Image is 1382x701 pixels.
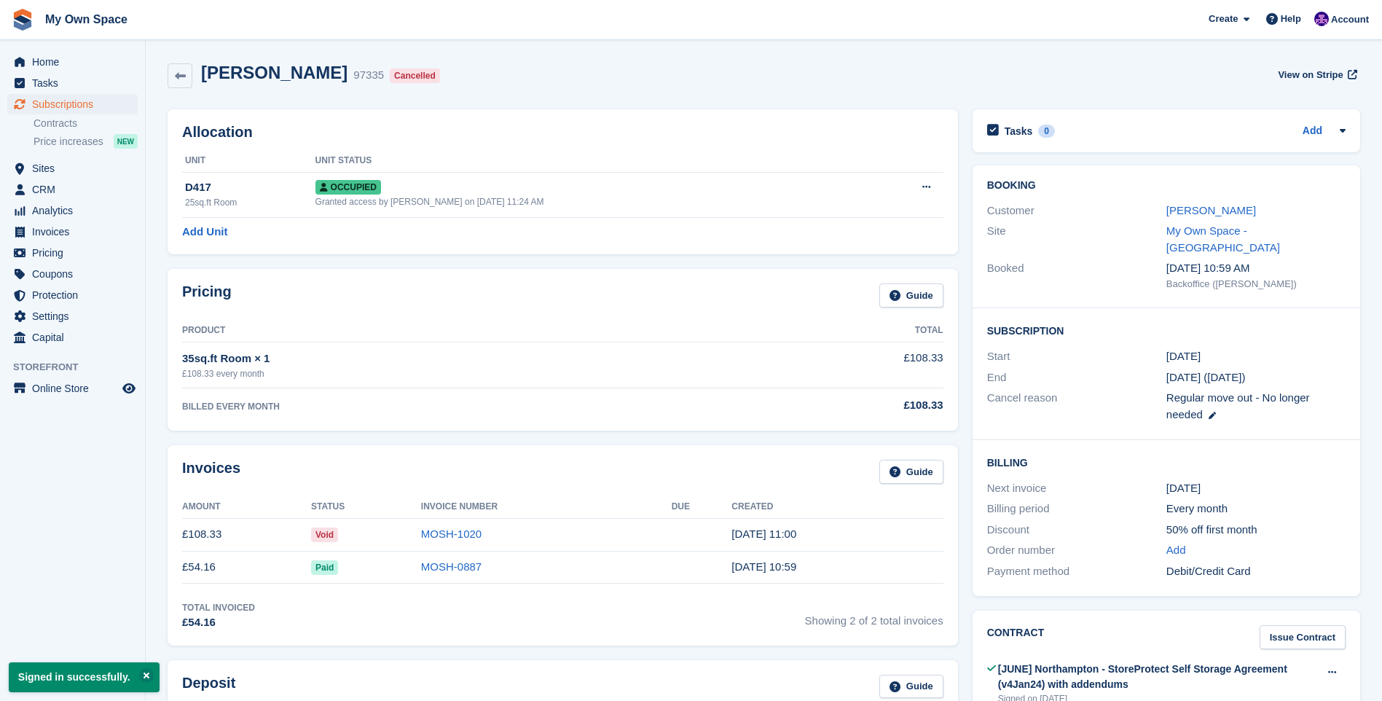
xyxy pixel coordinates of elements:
[1166,224,1280,254] a: My Own Space - [GEOGRAPHIC_DATA]
[315,195,870,208] div: Granted access by [PERSON_NAME] on [DATE] 11:24 AM
[987,455,1346,469] h2: Billing
[182,601,255,614] div: Total Invoiced
[1166,260,1346,277] div: [DATE] 10:59 AM
[987,625,1045,649] h2: Contract
[32,306,119,326] span: Settings
[421,560,482,573] a: MOSH-0887
[7,158,138,179] a: menu
[7,285,138,305] a: menu
[201,63,348,82] h2: [PERSON_NAME]
[987,542,1166,559] div: Order number
[1272,63,1360,87] a: View on Stripe
[182,518,311,551] td: £108.33
[987,390,1166,423] div: Cancel reason
[7,378,138,399] a: menu
[1331,12,1369,27] span: Account
[987,563,1166,580] div: Payment method
[182,149,315,173] th: Unit
[987,180,1346,192] h2: Booking
[1166,480,1346,497] div: [DATE]
[1166,563,1346,580] div: Debit/Credit Card
[724,397,943,414] div: £108.33
[182,224,227,240] a: Add Unit
[879,460,943,484] a: Guide
[120,380,138,397] a: Preview store
[7,94,138,114] a: menu
[7,222,138,242] a: menu
[185,196,315,209] div: 25sq.ft Room
[731,528,796,540] time: 2025-08-23 10:00:48 UTC
[987,369,1166,386] div: End
[724,342,943,388] td: £108.33
[311,496,421,519] th: Status
[421,496,672,519] th: Invoice Number
[13,360,145,375] span: Storefront
[987,522,1166,539] div: Discount
[1166,522,1346,539] div: 50% off first month
[182,496,311,519] th: Amount
[182,319,724,342] th: Product
[32,285,119,305] span: Protection
[12,9,34,31] img: stora-icon-8386f47178a22dfd0bd8f6a31ec36ba5ce8667c1dd55bd0f319d3a0aa187defe.svg
[34,135,103,149] span: Price increases
[32,73,119,93] span: Tasks
[353,67,384,84] div: 97335
[1281,12,1301,26] span: Help
[987,501,1166,517] div: Billing period
[987,348,1166,365] div: Start
[724,319,943,342] th: Total
[32,222,119,242] span: Invoices
[390,68,440,83] div: Cancelled
[1278,68,1343,82] span: View on Stripe
[987,480,1166,497] div: Next invoice
[1166,542,1186,559] a: Add
[1303,123,1322,140] a: Add
[34,117,138,130] a: Contracts
[7,243,138,263] a: menu
[1166,391,1310,420] span: Regular move out - No longer needed
[1005,125,1033,138] h2: Tasks
[32,243,119,263] span: Pricing
[731,560,796,573] time: 2025-07-23 09:59:34 UTC
[185,179,315,196] div: D417
[182,283,232,308] h2: Pricing
[1209,12,1238,26] span: Create
[39,7,133,31] a: My Own Space
[182,460,240,484] h2: Invoices
[1166,371,1246,383] span: [DATE] ([DATE])
[182,675,235,699] h2: Deposit
[987,203,1166,219] div: Customer
[311,560,338,575] span: Paid
[32,264,119,284] span: Coupons
[32,94,119,114] span: Subscriptions
[987,260,1166,291] div: Booked
[1166,204,1256,216] a: [PERSON_NAME]
[1260,625,1346,649] a: Issue Contract
[32,327,119,348] span: Capital
[182,551,311,584] td: £54.16
[32,158,119,179] span: Sites
[182,400,724,413] div: BILLED EVERY MONTH
[421,528,482,540] a: MOSH-1020
[182,124,943,141] h2: Allocation
[9,662,160,692] p: Signed in successfully.
[987,323,1346,337] h2: Subscription
[34,133,138,149] a: Price increases NEW
[182,614,255,631] div: £54.16
[7,200,138,221] a: menu
[32,200,119,221] span: Analytics
[1038,125,1055,138] div: 0
[7,179,138,200] a: menu
[731,496,943,519] th: Created
[114,134,138,149] div: NEW
[32,378,119,399] span: Online Store
[32,179,119,200] span: CRM
[7,306,138,326] a: menu
[879,283,943,308] a: Guide
[1166,348,1201,365] time: 2025-07-23 00:00:00 UTC
[1166,277,1346,291] div: Backoffice ([PERSON_NAME])
[182,367,724,380] div: £108.33 every month
[1166,501,1346,517] div: Every month
[1314,12,1329,26] img: Megan Angel
[7,327,138,348] a: menu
